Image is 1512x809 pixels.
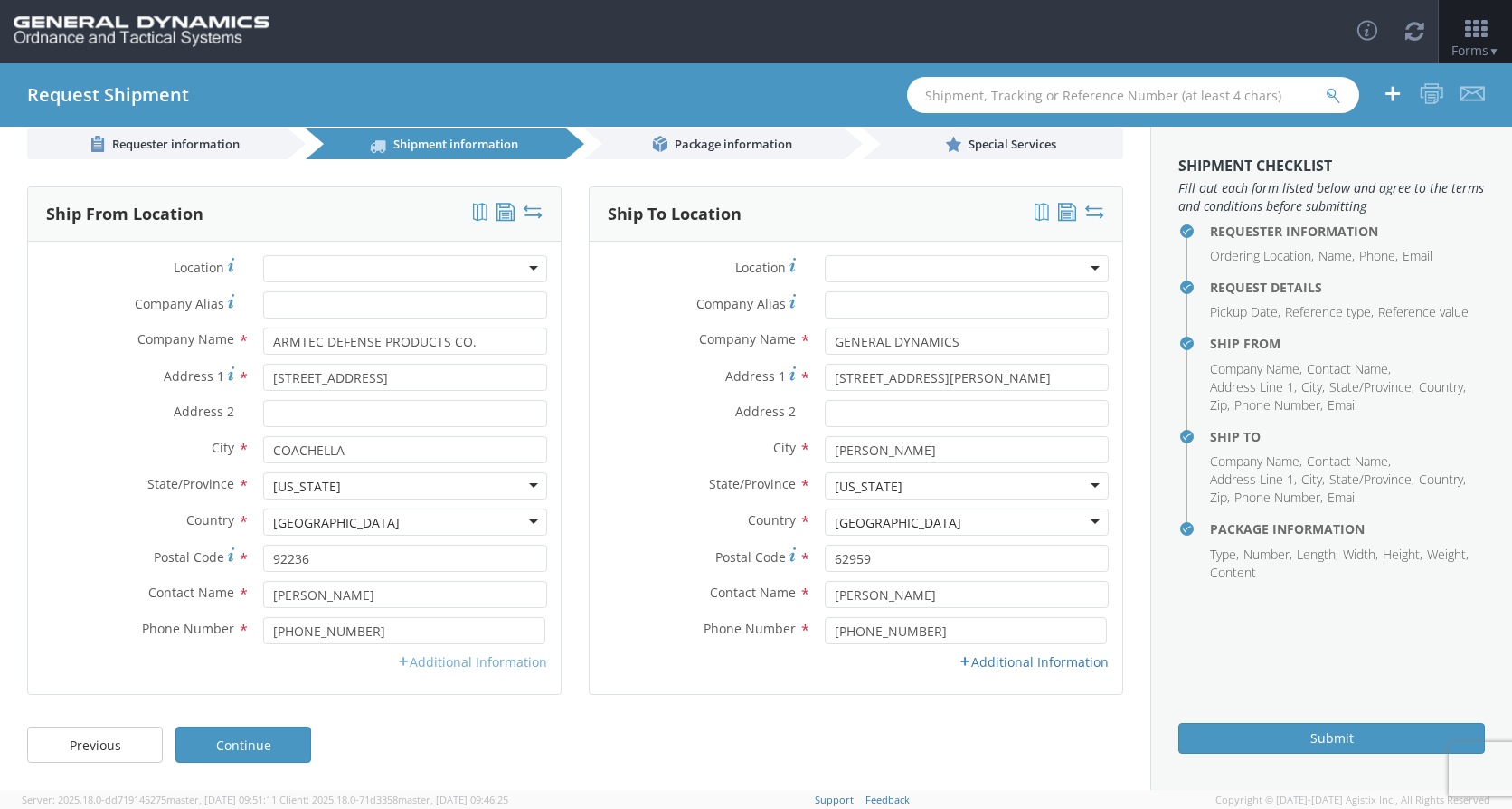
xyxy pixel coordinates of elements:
[835,478,902,496] div: [US_STATE]
[27,85,189,105] h4: Request Shipment
[1178,158,1485,175] h3: Shipment Checklist
[1210,471,1297,489] li: Address Line 1
[164,367,224,385] span: Address 1
[154,548,224,566] span: Postal Code
[608,205,742,224] h3: Ship To Location
[1329,378,1414,396] li: State/Province
[584,128,845,159] a: Package information
[397,653,547,671] a: Additional Information
[1210,360,1302,378] li: Company Name
[112,136,240,152] span: Requester information
[135,295,224,312] span: Company Alias
[22,793,277,806] span: Server: 2025.18.0-dd719145275
[1210,337,1485,350] h4: Ship From
[1359,247,1398,265] li: Phone
[306,128,566,159] a: Shipment information
[1301,378,1325,396] li: City
[174,403,234,420] span: Address 2
[748,511,796,528] span: Country
[773,439,796,456] span: City
[959,653,1109,671] a: Additional Information
[735,403,796,420] span: Address 2
[1451,42,1499,59] span: Forms
[1343,546,1378,564] li: Width
[212,439,234,456] span: City
[1210,303,1280,321] li: Pickup Date
[142,620,234,637] span: Phone Number
[1285,303,1374,321] li: Reference type
[863,128,1123,159] a: Special Services
[1210,489,1230,507] li: Zip
[1318,247,1355,265] li: Name
[1328,489,1357,507] li: Email
[166,793,277,806] span: master, [DATE] 09:51:11
[273,514,400,532] div: [GEOGRAPHIC_DATA]
[27,727,163,763] a: Previous
[137,330,234,347] span: Company Name
[835,514,961,532] div: [GEOGRAPHIC_DATA]
[969,136,1056,152] span: Special Services
[704,620,796,637] span: Phone Number
[1215,793,1490,807] span: Copyright © [DATE]-[DATE] Agistix Inc., All Rights Reserved
[1307,452,1391,471] li: Contact Name
[815,793,854,806] a: Support
[699,330,796,347] span: Company Name
[174,259,224,276] span: Location
[675,136,792,152] span: Package information
[1427,546,1469,564] li: Weight
[715,548,786,566] span: Postal Code
[1210,522,1485,536] h4: Package Information
[1301,471,1325,489] li: City
[1210,564,1256,582] li: Content
[1488,43,1499,59] span: ▼
[1419,471,1466,489] li: Country
[279,793,508,806] span: Client: 2025.18.0-71d3358
[1307,360,1391,378] li: Contact Name
[735,259,786,276] span: Location
[725,367,786,385] span: Address 1
[865,793,910,806] a: Feedback
[1210,224,1485,238] h4: Requester Information
[186,511,234,528] span: Country
[1383,546,1422,564] li: Height
[147,475,234,492] span: State/Province
[1210,281,1485,294] h4: Request Details
[1329,471,1414,489] li: State/Province
[27,128,288,159] a: Requester information
[393,136,518,152] span: Shipment information
[696,295,786,312] span: Company Alias
[175,727,311,763] a: Continue
[1234,396,1323,414] li: Phone Number
[709,475,796,492] span: State/Province
[1234,489,1323,507] li: Phone Number
[273,478,341,496] div: [US_STATE]
[398,793,508,806] span: master, [DATE] 09:46:25
[1210,378,1297,396] li: Address Line 1
[1378,303,1469,321] li: Reference value
[1243,546,1292,564] li: Number
[1178,723,1485,754] button: Submit
[46,205,203,224] h3: Ship From Location
[1210,396,1230,414] li: Zip
[1210,546,1239,564] li: Type
[1210,430,1485,443] h4: Ship To
[14,16,269,47] img: gd-ots-0c3321f2eb4c994f95cb.png
[907,77,1359,113] input: Shipment, Tracking or Reference Number (at least 4 chars)
[1328,396,1357,414] li: Email
[1297,546,1338,564] li: Length
[1403,247,1432,265] li: Email
[148,584,234,601] span: Contact Name
[1210,452,1302,471] li: Company Name
[710,584,796,601] span: Contact Name
[1210,247,1314,265] li: Ordering Location
[1419,378,1466,396] li: Country
[1178,179,1485,215] span: Fill out each form listed below and agree to the terms and conditions before submitting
